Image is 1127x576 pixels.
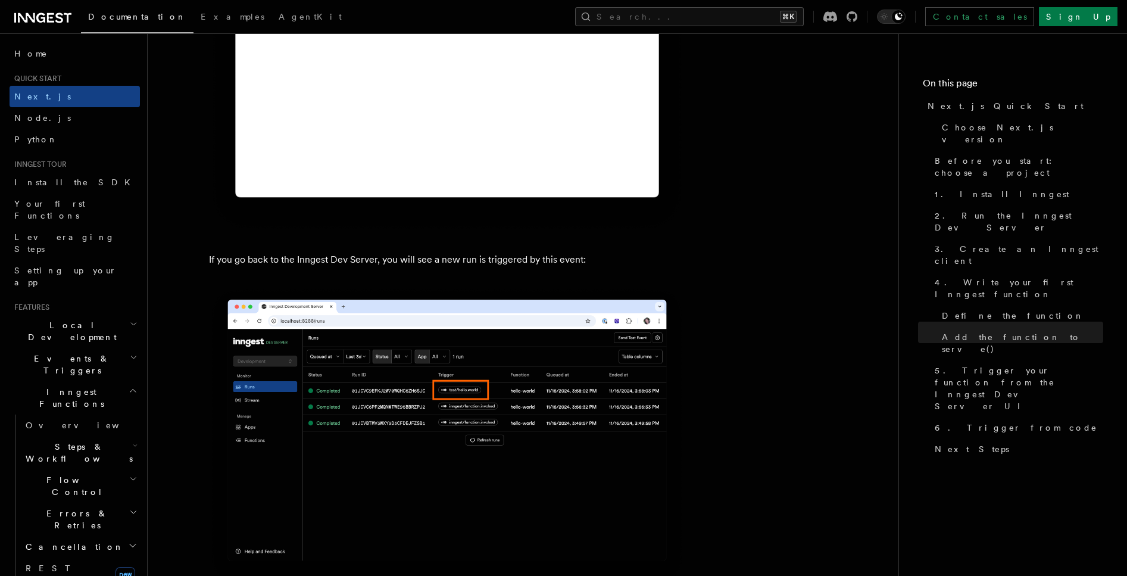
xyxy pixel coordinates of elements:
span: Features [10,303,49,312]
button: Search...⌘K [575,7,804,26]
a: Overview [21,415,140,436]
a: Examples [193,4,271,32]
span: Examples [201,12,264,21]
a: Documentation [81,4,193,33]
button: Inngest Functions [10,381,140,415]
a: Python [10,129,140,150]
span: 6. Trigger from code [935,422,1097,434]
span: 1. Install Inngest [935,188,1069,200]
span: Next Steps [935,443,1009,455]
a: Sign Up [1039,7,1117,26]
a: Next.js [10,86,140,107]
span: Cancellation [21,541,124,553]
button: Steps & Workflows [21,436,140,469]
span: Install the SDK [14,178,138,187]
a: Setting up your app [10,260,140,293]
a: Leveraging Steps [10,226,140,260]
a: Node.js [10,107,140,129]
a: Define the function [937,305,1103,326]
a: 3. Create an Inngest client [930,238,1103,272]
span: 3. Create an Inngest client [935,243,1103,267]
a: Before you start: choose a project [930,150,1103,183]
a: Home [10,43,140,64]
span: Setting up your app [14,266,117,287]
a: Choose Next.js version [937,117,1103,150]
span: Local Development [10,319,130,343]
button: Toggle dark mode [877,10,906,24]
a: 6. Trigger from code [930,417,1103,438]
span: Your first Functions [14,199,85,220]
p: If you go back to the Inngest Dev Server, you will see a new run is triggered by this event: [209,251,685,268]
span: AgentKit [279,12,342,21]
span: Quick start [10,74,61,83]
a: Next Steps [930,438,1103,460]
kbd: ⌘K [780,11,797,23]
span: Leveraging Steps [14,232,115,254]
span: Choose Next.js version [942,122,1103,145]
a: Your first Functions [10,193,140,226]
span: Steps & Workflows [21,441,133,465]
span: Events & Triggers [10,353,130,376]
a: Next.js Quick Start [923,95,1103,117]
button: Cancellation [21,536,140,558]
button: Local Development [10,315,140,348]
a: Contact sales [925,7,1034,26]
span: 2. Run the Inngest Dev Server [935,210,1103,233]
span: Node.js [14,113,71,123]
span: Flow Control [21,474,129,498]
a: AgentKit [271,4,349,32]
button: Errors & Retries [21,503,140,536]
span: Next.js [14,92,71,101]
span: Inngest Functions [10,386,129,410]
a: 4. Write your first Inngest function [930,272,1103,305]
a: Install the SDK [10,172,140,193]
span: 4. Write your first Inngest function [935,276,1103,300]
span: 5. Trigger your function from the Inngest Dev Server UI [935,365,1103,412]
span: Documentation [88,12,186,21]
span: Before you start: choose a project [935,155,1103,179]
a: 5. Trigger your function from the Inngest Dev Server UI [930,360,1103,417]
h4: On this page [923,76,1103,95]
span: Define the function [942,310,1084,322]
a: 2. Run the Inngest Dev Server [930,205,1103,238]
span: Home [14,48,48,60]
a: Add the function to serve() [937,326,1103,360]
span: Errors & Retries [21,507,129,531]
a: 1. Install Inngest [930,183,1103,205]
span: Next.js Quick Start [928,100,1084,112]
button: Events & Triggers [10,348,140,381]
span: Add the function to serve() [942,331,1103,355]
span: Overview [26,421,148,430]
span: Python [14,135,58,144]
button: Flow Control [21,469,140,503]
span: Inngest tour [10,160,67,169]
